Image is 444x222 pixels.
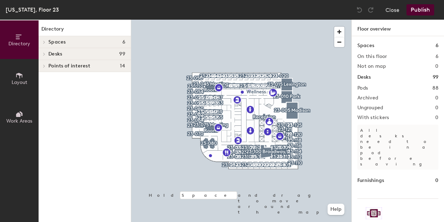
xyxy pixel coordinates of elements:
h2: 0 [435,115,438,120]
h1: 99 [433,73,438,81]
span: Directory [8,41,30,47]
img: Sticker logo [366,207,382,219]
h2: 6 [436,54,438,59]
button: Publish [406,4,434,15]
h2: On this floor [357,54,387,59]
h2: Pods [357,85,368,91]
span: 6 [122,39,125,45]
img: Undo [356,6,363,13]
h1: Desks [357,73,371,81]
button: Close [385,4,399,15]
span: Layout [12,79,27,85]
h1: Directory [39,25,131,36]
h2: With stickers [357,115,389,120]
h2: Archived [357,95,378,101]
h1: Spaces [357,42,374,50]
h1: Furnishings [357,177,384,184]
h2: Ungrouped [357,105,383,111]
div: [US_STATE], Floor 23 [6,5,59,14]
span: 99 [119,51,125,57]
span: Desks [48,51,62,57]
span: Work Areas [6,118,32,124]
h2: 0 [435,95,438,101]
img: Redo [367,6,374,13]
span: 14 [120,63,125,69]
span: Points of interest [48,63,90,69]
h1: 6 [436,42,438,50]
h1: Floor overview [352,20,444,36]
h2: 0 [435,105,438,111]
span: Spaces [48,39,66,45]
p: All desks need to be in a pod before saving [357,125,438,170]
button: Help [328,204,344,215]
h2: 88 [432,85,438,91]
h1: 0 [435,177,438,184]
h2: Not on map [357,64,386,69]
h2: 0 [435,64,438,69]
